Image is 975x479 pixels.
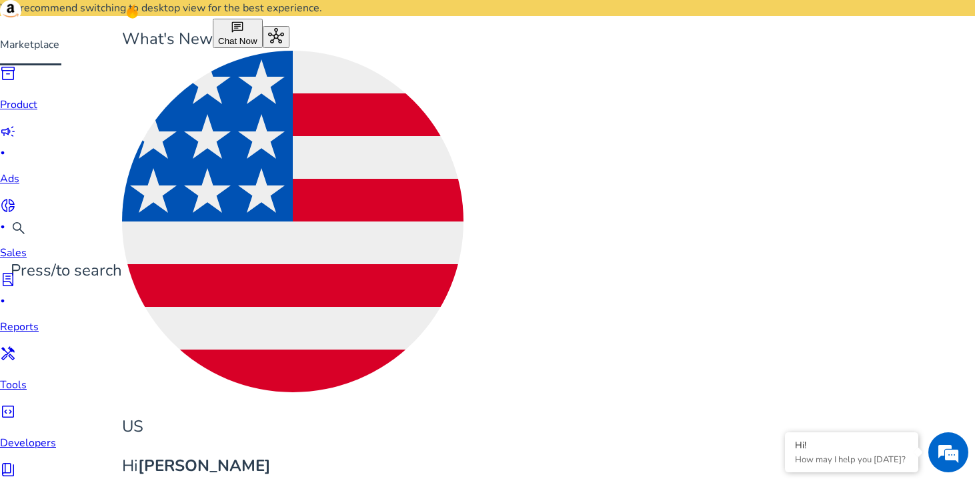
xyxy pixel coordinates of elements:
div: Hi! [795,439,908,452]
p: Press to search [11,259,122,282]
span: What's New [122,28,213,49]
button: chatChat Now [213,19,263,48]
img: us.svg [122,51,463,392]
b: [PERSON_NAME] [138,455,271,476]
span: Chat Now [218,36,257,46]
p: How may I help you today? [795,454,908,466]
span: chat [231,21,244,34]
button: hub [263,26,289,48]
p: Hi [122,454,463,478]
span: hub [268,28,284,44]
p: US [122,415,463,438]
